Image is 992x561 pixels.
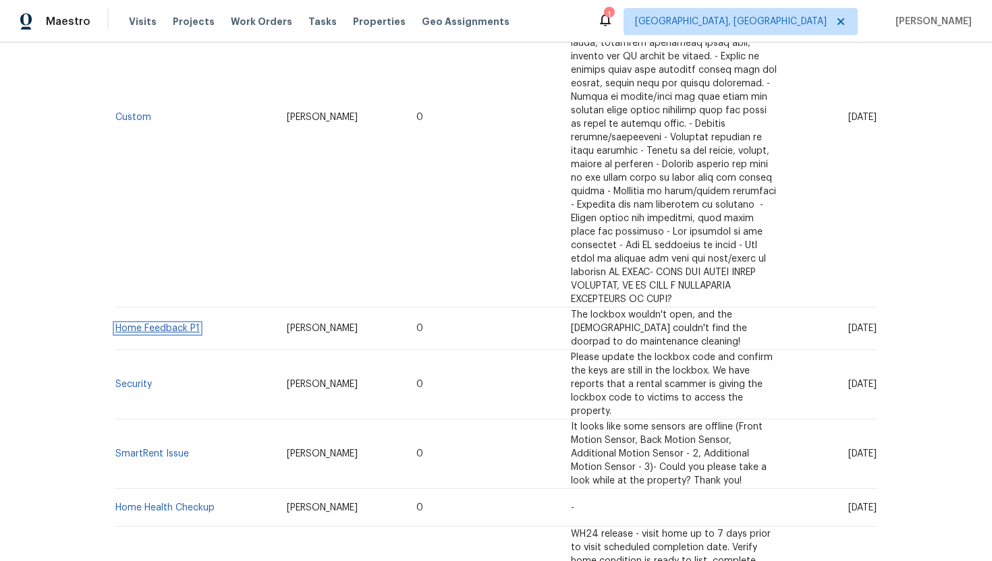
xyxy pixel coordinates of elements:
span: [PERSON_NAME] [890,15,972,28]
span: [PERSON_NAME] [287,449,358,459]
a: Home Health Checkup [115,503,215,512]
span: - [571,503,574,512]
span: [GEOGRAPHIC_DATA], [GEOGRAPHIC_DATA] [635,15,827,28]
span: Work Orders [231,15,292,28]
span: Please update the lockbox code and confirm the keys are still in the lockbox. We have reports tha... [571,353,773,416]
span: [PERSON_NAME] [287,380,358,389]
a: Security [115,380,152,389]
span: [PERSON_NAME] [287,503,358,512]
span: [DATE] [848,380,877,389]
span: [PERSON_NAME] [287,113,358,122]
span: [DATE] [848,324,877,333]
span: 0 [416,503,423,512]
span: The lockbox wouldn't open, and the [DEMOGRAPHIC_DATA] couldn't find the doorpad to do maintenance... [571,310,747,347]
span: Visits [129,15,157,28]
span: [DATE] [848,449,877,459]
a: SmartRent Issue [115,449,189,459]
span: [DATE] [848,113,877,122]
span: It looks like some sensors are offline (Front Motion Sensor, Back Motion Sensor, Additional Motio... [571,422,767,485]
span: Projects [173,15,215,28]
span: [PERSON_NAME] [287,324,358,333]
span: 0 [416,113,423,122]
span: 0 [416,324,423,333]
div: 1 [604,8,613,22]
span: Geo Assignments [422,15,509,28]
span: Maestro [46,15,90,28]
a: Custom [115,113,151,122]
span: Tasks [308,17,337,26]
span: Properties [353,15,406,28]
span: [DATE] [848,503,877,512]
span: 0 [416,449,423,459]
a: Home Feedback P1 [115,324,200,333]
span: 0 [416,380,423,389]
